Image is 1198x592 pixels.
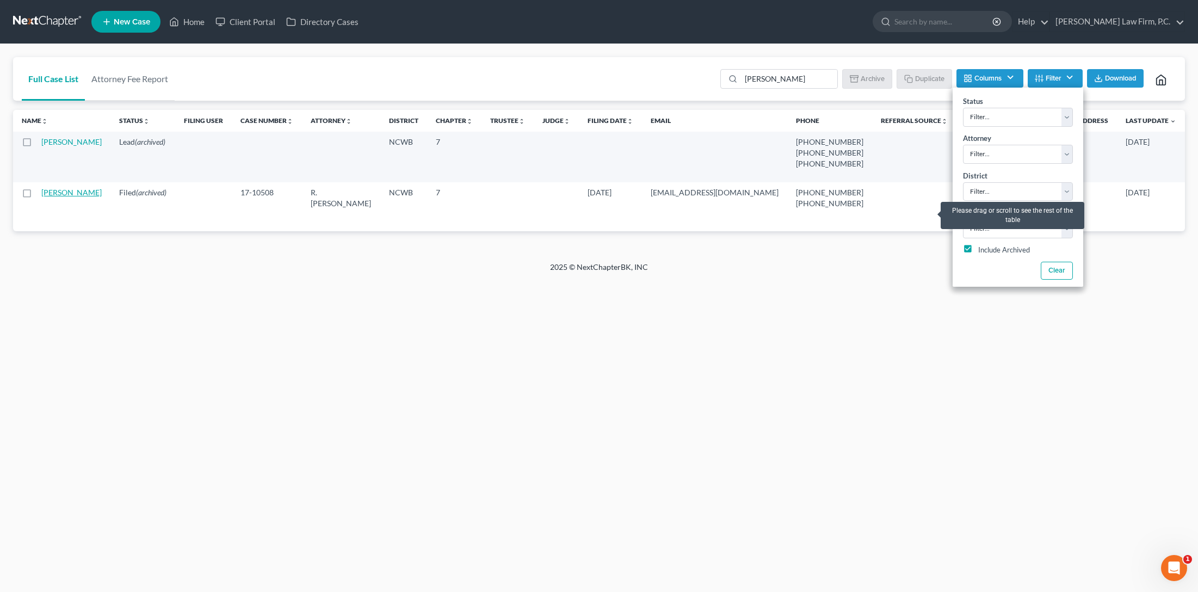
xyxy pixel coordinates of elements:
[41,118,48,125] i: unfold_more
[627,118,633,125] i: unfold_more
[302,182,380,222] td: R. [PERSON_NAME]
[963,133,991,144] label: Attorney
[175,110,232,132] th: Filing User
[564,118,570,125] i: unfold_more
[281,12,364,32] a: Directory Cases
[1105,74,1137,83] span: Download
[22,57,85,101] a: Full Case List
[518,118,525,125] i: unfold_more
[427,182,481,222] td: 7
[1012,12,1049,32] a: Help
[651,187,779,198] pre: [EMAIL_ADDRESS][DOMAIN_NAME]
[135,137,165,146] span: (archived)
[956,69,1023,88] button: Columns
[796,187,863,209] pre: [PHONE_NUMBER] [PHONE_NUMBER]
[963,171,987,182] label: District
[380,132,427,182] td: NCWB
[287,118,293,125] i: unfold_more
[1117,132,1185,182] td: [DATE]
[41,188,102,197] a: [PERSON_NAME]
[311,116,352,125] a: Attorneyunfold_more
[588,116,633,125] a: Filing Dateunfold_more
[345,118,352,125] i: unfold_more
[119,116,150,125] a: Statusunfold_more
[741,70,837,88] input: Search by name...
[787,110,872,132] th: Phone
[1126,116,1176,125] a: Last Update expand_more
[85,57,175,101] a: Attorney Fee Report
[41,137,102,146] a: [PERSON_NAME]
[114,18,150,26] span: New Case
[1161,555,1187,581] iframe: Intercom live chat
[1050,12,1184,32] a: [PERSON_NAME] Law Firm, P.C.
[881,116,948,125] a: Referral Sourceunfold_more
[110,132,175,182] td: Lead
[1087,69,1144,88] button: Download
[289,262,909,281] div: 2025 © NextChapterBK, INC
[642,110,787,132] th: Email
[466,118,473,125] i: unfold_more
[427,132,481,182] td: 7
[380,182,427,222] td: NCWB
[380,110,427,132] th: District
[542,116,570,125] a: Judgeunfold_more
[1040,262,1072,280] button: Clear
[941,118,948,125] i: unfold_more
[164,12,210,32] a: Home
[436,116,473,125] a: Chapterunfold_more
[490,116,525,125] a: Trusteeunfold_more
[579,182,642,222] td: [DATE]
[143,118,150,125] i: unfold_more
[963,96,983,107] label: Status
[232,182,302,222] td: 17-10508
[110,182,175,222] td: Filed
[978,244,1030,257] label: Include Archived
[1117,182,1185,222] td: [DATE]
[796,137,863,169] pre: [PHONE_NUMBER] [PHONE_NUMBER] [PHONE_NUMBER]
[136,188,166,197] span: (archived)
[1170,118,1176,125] i: expand_more
[240,116,293,125] a: Case Numberunfold_more
[941,202,1084,229] div: Please drag or scroll to see the rest of the table
[22,116,48,125] a: Nameunfold_more
[1183,555,1192,564] span: 1
[1028,69,1083,88] button: Filter
[210,12,281,32] a: Client Portal
[894,11,994,32] input: Search by name...
[953,88,1083,287] div: Filter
